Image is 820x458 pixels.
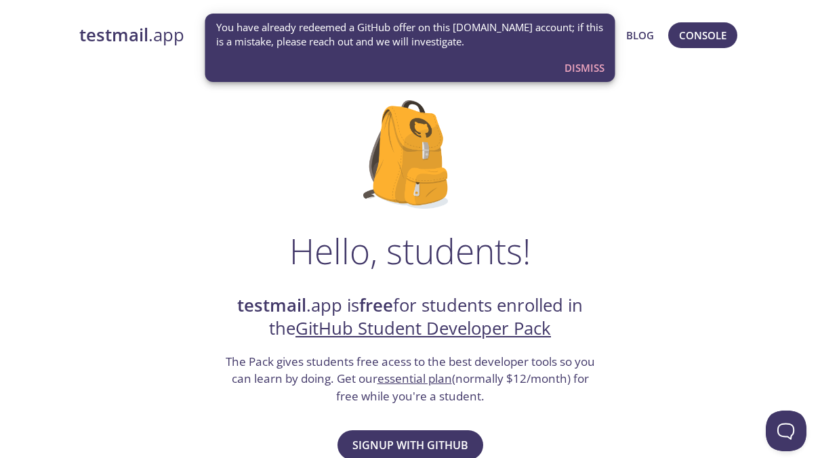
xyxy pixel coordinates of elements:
[766,411,806,451] iframe: Help Scout Beacon - Open
[679,26,726,44] span: Console
[295,316,551,340] a: GitHub Student Developer Pack
[668,22,737,48] button: Console
[359,293,393,317] strong: free
[237,293,306,317] strong: testmail
[224,294,596,341] h2: .app is for students enrolled in the
[565,59,604,77] span: Dismiss
[377,371,452,386] a: essential plan
[363,100,457,209] img: github-student-backpack.png
[216,20,604,49] span: You have already redeemed a GitHub offer on this [DOMAIN_NAME] account; if this is a mistake, ple...
[289,230,531,271] h1: Hello, students!
[79,24,453,47] a: testmail.app
[224,353,596,405] h3: The Pack gives students free acess to the best developer tools so you can learn by doing. Get our...
[559,55,610,81] button: Dismiss
[626,26,654,44] a: Blog
[79,23,148,47] strong: testmail
[352,436,468,455] span: Signup with GitHub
